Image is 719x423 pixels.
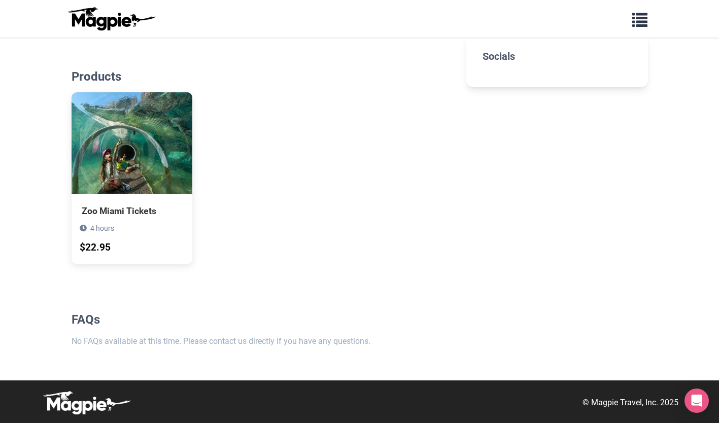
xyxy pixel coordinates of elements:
[72,312,451,327] h2: FAQs
[82,204,182,218] div: Zoo Miami Tickets
[90,224,114,232] span: 4 hours
[72,92,192,194] img: Zoo Miami Tickets
[41,391,132,415] img: logo-white-d94fa1abed81b67a048b3d0f0ab5b955.png
[80,240,111,256] div: $22.95
[583,396,678,409] p: © Magpie Travel, Inc. 2025
[684,389,709,413] div: Open Intercom Messenger
[65,7,157,31] img: logo-ab69f6fb50320c5b225c76a69d11143b.png
[72,335,451,348] p: No FAQs available at this time. Please contact us directly if you have any questions.
[72,69,451,84] h2: Products
[483,50,631,62] h2: Socials
[72,92,192,264] a: Zoo Miami Tickets 4 hours $22.95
